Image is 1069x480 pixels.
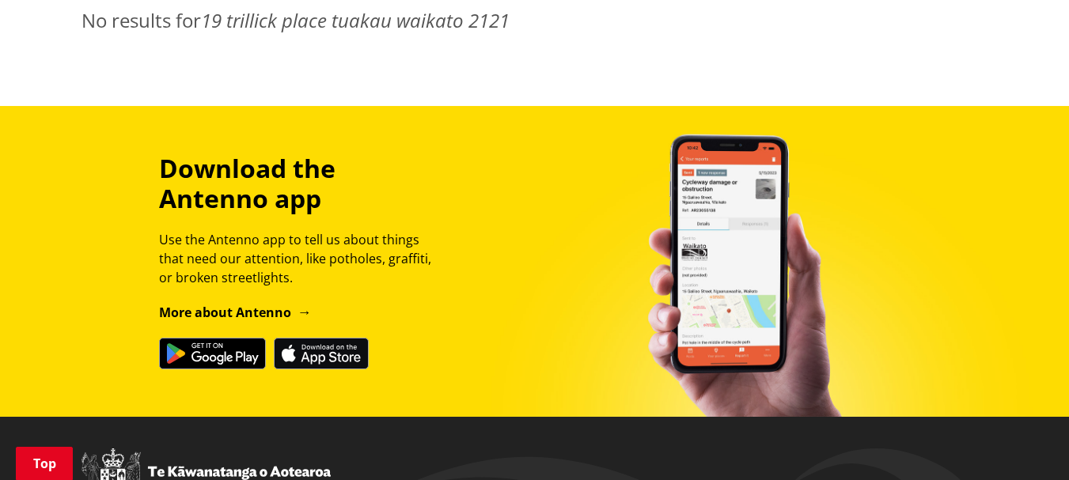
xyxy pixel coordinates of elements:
[159,153,445,214] h3: Download the Antenno app
[159,230,445,287] p: Use the Antenno app to tell us about things that need our attention, like potholes, graffiti, or ...
[996,414,1053,471] iframe: Messenger Launcher
[159,338,266,369] img: Get it on Google Play
[274,338,369,369] img: Download on the App Store
[201,7,510,33] em: 19 trillick place tuakau waikato 2121
[159,304,312,321] a: More about Antenno
[16,447,73,480] a: Top
[82,6,988,35] p: No results for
